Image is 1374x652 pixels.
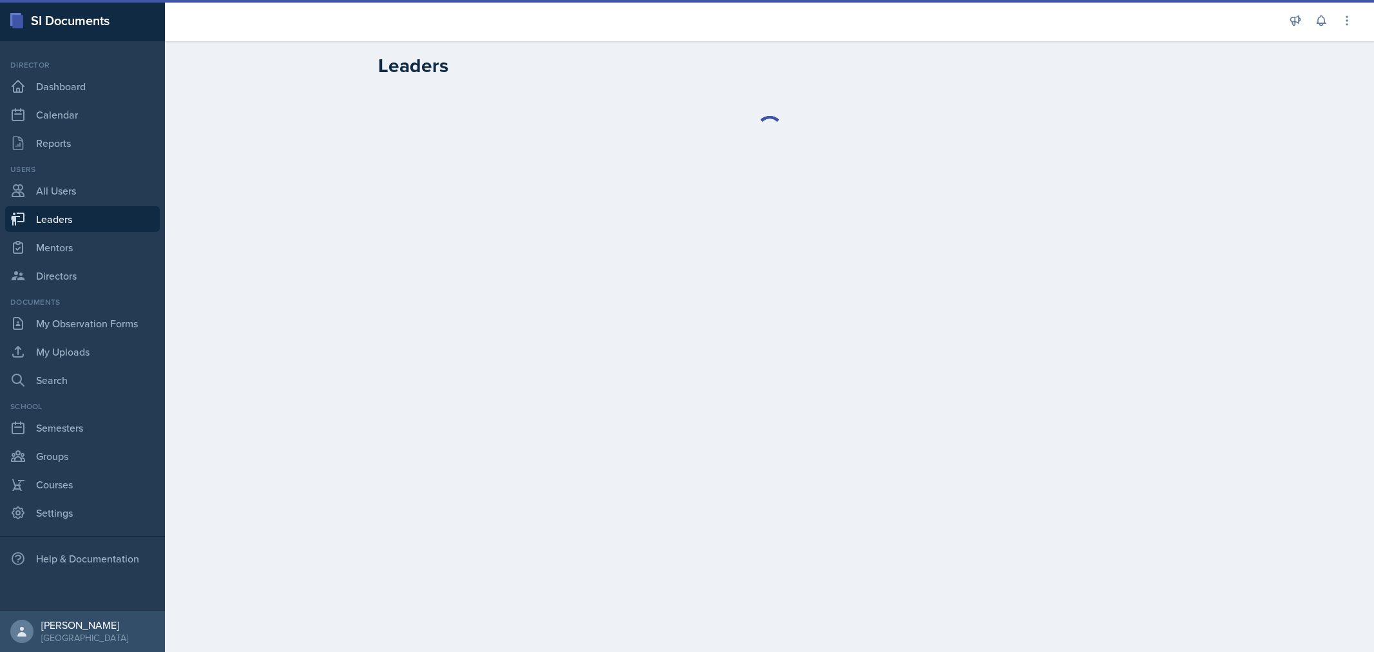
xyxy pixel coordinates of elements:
a: Mentors [5,235,160,260]
div: School [5,401,160,412]
div: Users [5,164,160,175]
div: Help & Documentation [5,546,160,571]
a: My Observation Forms [5,311,160,336]
a: Courses [5,472,160,497]
a: Semesters [5,415,160,441]
a: Reports [5,130,160,156]
div: Director [5,59,160,71]
div: Documents [5,296,160,308]
div: [GEOGRAPHIC_DATA] [41,631,128,644]
h2: Leaders [378,54,448,77]
a: Search [5,367,160,393]
a: Directors [5,263,160,289]
a: Dashboard [5,73,160,99]
a: Leaders [5,206,160,232]
a: My Uploads [5,339,160,365]
a: Calendar [5,102,160,128]
a: Settings [5,500,160,526]
a: Groups [5,443,160,469]
a: All Users [5,178,160,204]
div: [PERSON_NAME] [41,618,128,631]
